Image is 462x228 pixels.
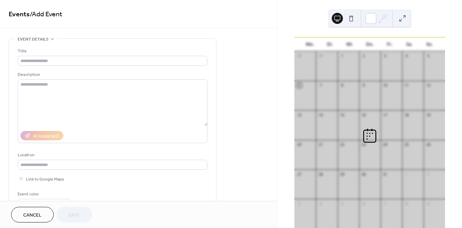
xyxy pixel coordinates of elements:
[383,112,388,117] div: 17
[383,53,388,59] div: 3
[340,112,345,117] div: 15
[18,36,48,43] span: Event details
[26,176,64,183] span: Link to Google Maps
[404,112,409,117] div: 18
[361,142,366,147] div: 23
[404,201,409,206] div: 8
[11,207,54,222] button: Cancel
[340,83,345,88] div: 8
[300,37,320,51] div: Mo.
[9,8,30,21] a: Events
[30,8,62,21] span: / Add Event
[426,201,431,206] div: 9
[419,37,439,51] div: So.
[426,172,431,177] div: 2
[296,83,302,88] div: 6
[360,37,380,51] div: Do.
[340,201,345,206] div: 5
[318,83,323,88] div: 7
[318,142,323,147] div: 21
[404,172,409,177] div: 1
[361,53,366,59] div: 2
[296,201,302,206] div: 3
[340,37,360,51] div: Mi.
[383,142,388,147] div: 24
[296,112,302,117] div: 13
[383,83,388,88] div: 10
[404,142,409,147] div: 25
[361,112,366,117] div: 16
[380,37,400,51] div: Fr.
[318,172,323,177] div: 28
[340,53,345,59] div: 1
[340,142,345,147] div: 22
[383,172,388,177] div: 31
[18,47,206,55] div: Title
[18,151,206,159] div: Location
[426,112,431,117] div: 19
[361,172,366,177] div: 30
[296,142,302,147] div: 20
[383,201,388,206] div: 7
[426,83,431,88] div: 12
[318,53,323,59] div: 30
[404,83,409,88] div: 11
[340,172,345,177] div: 29
[18,191,70,198] div: Event color
[296,53,302,59] div: 29
[296,172,302,177] div: 27
[404,53,409,59] div: 4
[400,37,420,51] div: Sa.
[18,71,206,78] div: Description
[426,53,431,59] div: 5
[318,201,323,206] div: 4
[361,83,366,88] div: 9
[23,212,42,219] span: Cancel
[426,142,431,147] div: 26
[320,37,340,51] div: Di.
[361,201,366,206] div: 6
[318,112,323,117] div: 14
